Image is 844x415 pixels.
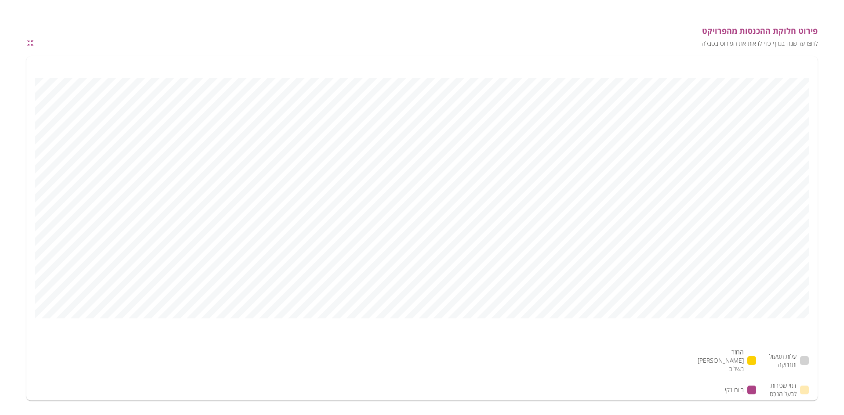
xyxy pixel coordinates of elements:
span: עלות תפעול ותחזוקה [765,353,797,369]
span: פירוט חלוקת ההכנסות מהפרויקט [66,26,818,36]
span: לחצו על שנה בגרף כדי לראות את הפירוט בטבלה [66,40,818,48]
span: רווח נקי [725,386,744,394]
span: החזר [PERSON_NAME] משלים [698,348,744,373]
span: דמי שכירות לבעל הנכס [765,382,797,398]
